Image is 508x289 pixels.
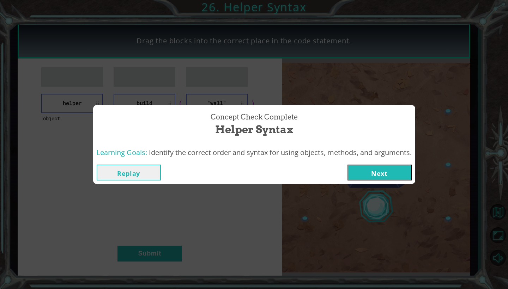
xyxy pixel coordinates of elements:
span: Helper Syntax [215,122,293,137]
span: Learning Goals: [97,148,147,157]
button: Replay [97,165,161,180]
span: Concept Check Complete [211,112,298,122]
span: Identify the correct order and syntax for using objects, methods, and arguments. [149,148,412,157]
button: Next [347,165,412,180]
